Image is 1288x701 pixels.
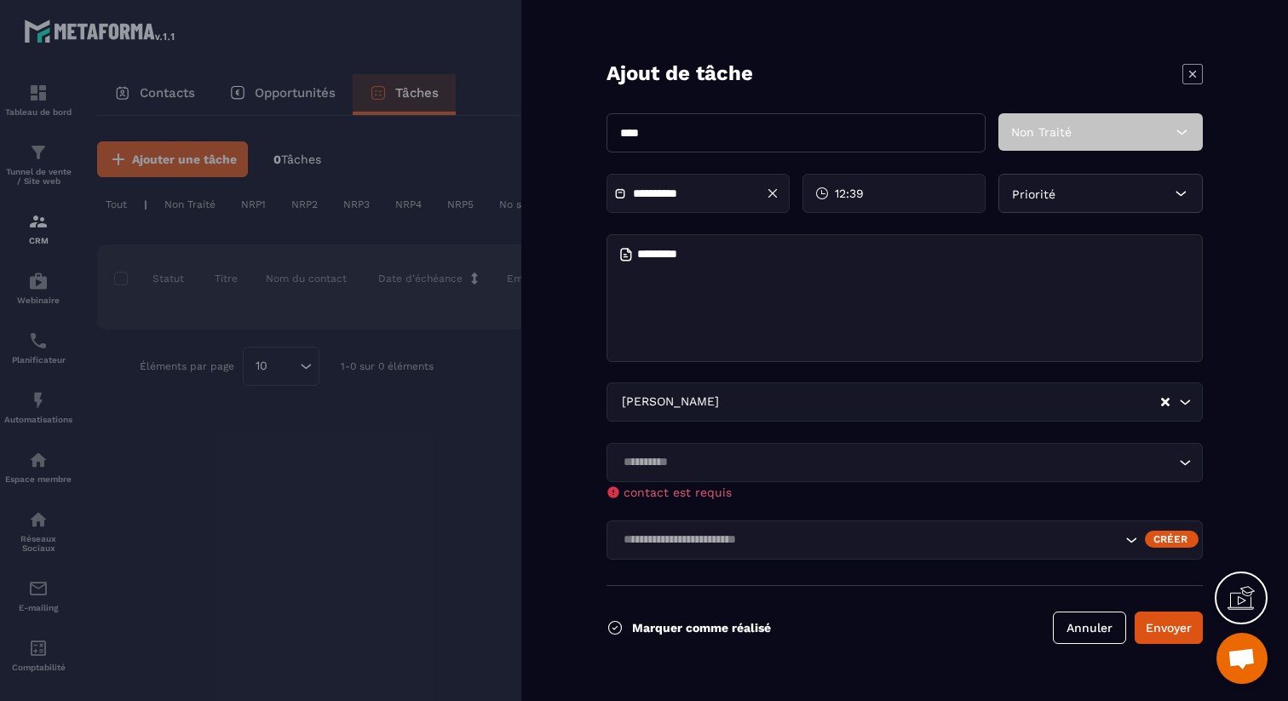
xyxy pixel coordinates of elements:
[618,531,1121,549] input: Search for option
[1161,396,1170,409] button: Clear Selected
[1216,633,1268,684] a: Ouvrir le chat
[618,453,1175,472] input: Search for option
[1135,612,1203,644] button: Envoyer
[618,393,722,411] span: [PERSON_NAME]
[835,185,864,202] span: 12:39
[632,621,771,635] p: Marquer comme réalisé
[607,382,1203,422] div: Search for option
[607,443,1203,482] div: Search for option
[1011,125,1072,139] span: Non Traité
[1053,612,1126,644] button: Annuler
[1145,531,1199,548] div: Créer
[1012,187,1055,201] span: Priorité
[607,520,1203,560] div: Search for option
[624,486,732,499] span: contact est requis
[722,393,1159,411] input: Search for option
